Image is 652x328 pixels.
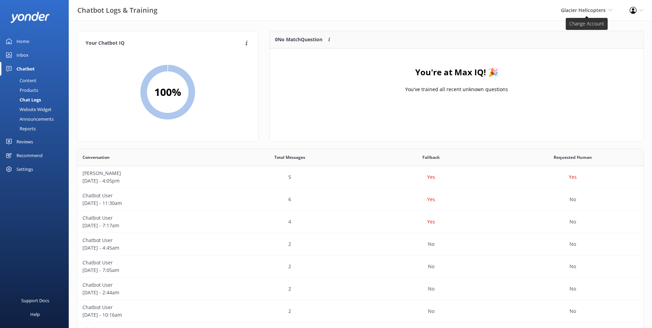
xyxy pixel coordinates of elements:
p: No [570,285,576,293]
p: [DATE] - 2:44am [82,289,214,296]
p: No [570,218,576,226]
p: Chatbot User [82,304,214,311]
h4: You're at Max IQ! 🎉 [415,66,498,79]
p: No [570,307,576,315]
p: No [570,240,576,248]
p: [DATE] - 10:16am [82,311,214,319]
div: grid [270,48,643,117]
p: Chatbot User [82,214,214,222]
span: Fallback [422,154,440,161]
p: [DATE] - 7:05am [82,266,214,274]
p: Yes [427,173,435,181]
p: 2 [288,263,291,270]
p: Yes [427,218,435,226]
p: 4 [288,218,291,226]
p: Chatbot User [82,281,214,289]
p: No [570,196,576,203]
div: row [77,188,643,211]
p: You've trained all recent unknown questions [405,86,508,93]
div: Home [16,34,29,48]
div: row [77,166,643,188]
div: Help [30,307,40,321]
div: Reports [4,124,36,133]
p: 0 No Match Question [275,36,322,43]
div: Announcements [4,114,54,124]
p: No [428,240,434,248]
span: Glacier Helicopters [561,7,606,13]
p: Chatbot User [82,259,214,266]
p: Yes [569,173,577,181]
div: row [77,255,643,278]
a: Content [4,76,69,85]
div: Recommend [16,149,43,162]
div: Website Widget [4,105,52,114]
div: Reviews [16,135,33,149]
p: 2 [288,285,291,293]
p: No [428,285,434,293]
div: row [77,278,643,300]
p: Chatbot User [82,192,214,199]
p: 6 [288,196,291,203]
p: [DATE] - 11:30am [82,199,214,207]
div: Chat Logs [4,95,41,105]
a: Website Widget [4,105,69,114]
div: Support Docs [21,294,49,307]
p: Chatbot User [82,237,214,244]
p: No [428,307,434,315]
p: No [570,263,576,270]
p: No [428,263,434,270]
div: Chatbot [16,62,35,76]
p: [DATE] - 4:45am [82,244,214,252]
div: row [77,233,643,255]
p: [DATE] - 7:17am [82,222,214,229]
a: Products [4,85,69,95]
h3: Chatbot Logs & Training [77,5,157,16]
h2: 100 % [154,84,181,100]
span: Requested Human [554,154,592,161]
span: Conversation [82,154,110,161]
div: Content [4,76,36,85]
p: Yes [427,196,435,203]
p: 5 [288,173,291,181]
div: Products [4,85,38,95]
h4: Your Chatbot IQ [86,40,243,47]
p: [PERSON_NAME] [82,170,214,177]
a: Chat Logs [4,95,69,105]
a: Announcements [4,114,69,124]
div: row [77,300,643,322]
img: yonder-white-logo.png [10,12,50,23]
div: Settings [16,162,33,176]
div: row [77,211,643,233]
p: 2 [288,240,291,248]
div: Inbox [16,48,29,62]
p: 2 [288,307,291,315]
span: Total Messages [274,154,305,161]
p: [DATE] - 4:05pm [82,177,214,185]
a: Reports [4,124,69,133]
